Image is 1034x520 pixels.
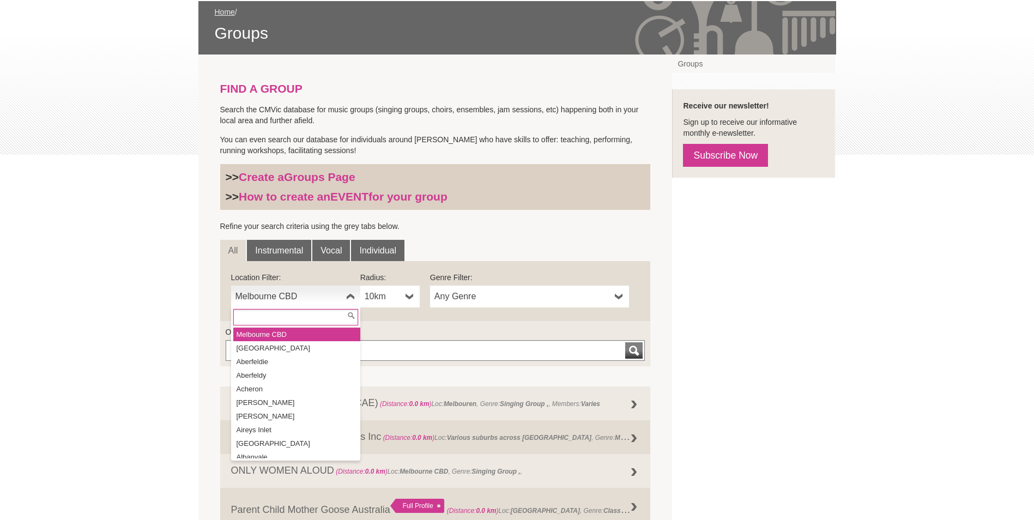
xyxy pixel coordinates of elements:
[235,290,342,303] span: Melbourne CBD
[447,504,660,515] span: Loc: , Genre: ,
[383,434,435,442] span: (Distance: )
[390,499,444,513] div: Full Profile
[284,171,355,183] strong: Groups Page
[226,190,645,204] h3: >>
[430,272,629,283] label: Genre Filter:
[233,368,360,382] li: Aberfeldy
[220,454,651,488] a: ONLY WOMEN ALOUD (Distance:0.0 km)Loc:Melbourne CBD, Genre:Singing Group ,,
[226,170,645,184] h3: >>
[220,134,651,156] p: You can even search our database for individuals around [PERSON_NAME] who have skills to offer: t...
[233,423,360,437] li: Aireys Inlet
[351,240,404,262] a: Individual
[220,104,651,126] p: Search the CMVic database for music groups (singing groups, choirs, ensembles, jam sessions, etc)...
[220,240,246,262] a: All
[233,450,360,464] li: Albanvale
[603,504,658,515] strong: Class Workshop ,
[360,286,420,307] a: 10km
[581,400,600,408] strong: Varies
[447,507,499,515] span: (Distance: )
[233,382,360,396] li: Acheron
[434,290,610,303] span: Any Genre
[447,434,591,442] strong: Various suburbs across [GEOGRAPHIC_DATA]
[683,144,768,167] a: Subscribe Now
[233,409,360,423] li: [PERSON_NAME]
[215,8,235,16] a: Home
[430,286,629,307] a: Any Genre
[231,286,360,307] a: Melbourne CBD
[365,468,385,475] strong: 0.0 km
[615,431,692,442] strong: Music Session (regular) ,
[215,7,820,44] div: /
[476,507,496,515] strong: 0.0 km
[233,341,360,355] li: [GEOGRAPHIC_DATA]
[247,240,311,262] a: Instrumental
[334,468,522,475] span: Loc: , Genre: ,
[500,400,548,408] strong: Singing Group ,
[233,328,360,341] li: Melbourne CBD
[231,272,360,283] label: Location Filter:
[683,101,769,110] strong: Receive our newsletter!
[365,290,401,303] span: 10km
[312,240,350,262] a: Vocal
[409,400,429,408] strong: 0.0 km
[220,386,651,420] a: Centre For Adult Education (CAE) (Distance:0.0 km)Loc:Melbouren, Genre:Singing Group ,, Members:V...
[380,400,432,408] span: (Distance: )
[233,355,360,368] li: Aberfeldie
[220,221,651,232] p: Refine your search criteria using the grey tabs below.
[412,434,432,442] strong: 0.0 km
[239,190,448,203] a: How to create anEVENTfor your group
[336,468,388,475] span: (Distance: )
[215,23,820,44] span: Groups
[471,468,520,475] strong: Singing Group ,
[233,437,360,450] li: [GEOGRAPHIC_DATA]
[220,420,651,454] a: Friends of the Team of Pianists Inc (Distance:0.0 km)Loc:Various suburbs across [GEOGRAPHIC_DATA]...
[381,431,693,442] span: Loc: , Genre: ,
[220,82,303,95] strong: FIND A GROUP
[672,55,835,73] a: Groups
[683,117,824,138] p: Sign up to receive our informative monthly e-newsletter.
[378,400,600,408] span: Loc: , Genre: , Members:
[226,326,645,337] label: Or find a Group by Keywords
[330,190,368,203] strong: EVENT
[360,272,420,283] label: Radius:
[511,507,580,515] strong: [GEOGRAPHIC_DATA]
[444,400,476,408] strong: Melbouren
[239,171,355,183] a: Create aGroups Page
[233,396,360,409] li: [PERSON_NAME]
[400,468,448,475] strong: Melbourne CBD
